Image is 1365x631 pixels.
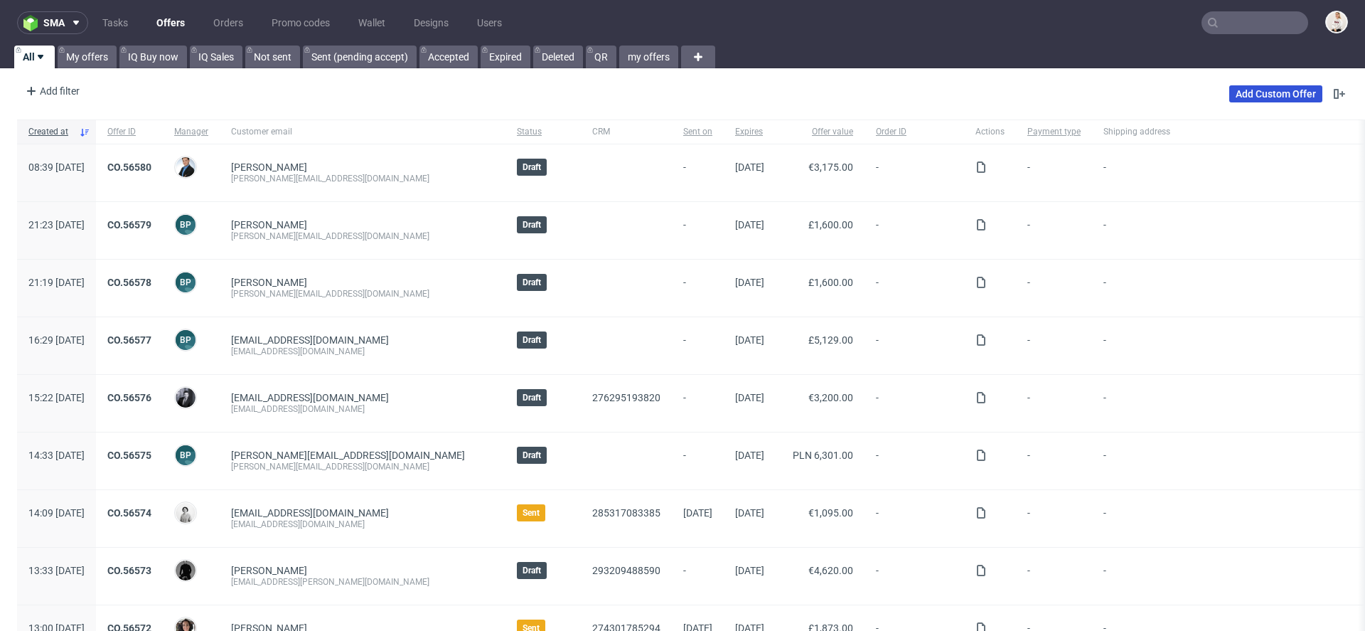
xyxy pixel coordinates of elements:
span: [DATE] [735,507,764,519]
img: Dawid Urbanowicz [176,561,196,580]
span: - [876,565,953,588]
span: - [876,450,953,472]
span: €1,095.00 [808,507,853,519]
span: Actions [975,126,1005,138]
span: Expires [735,126,764,138]
span: Draft [523,161,541,173]
span: Draft [523,392,541,403]
figcaption: BP [176,330,196,350]
span: €4,620.00 [808,565,853,576]
span: - [1103,219,1349,242]
span: PLN 6,301.00 [793,450,853,461]
div: [PERSON_NAME][EMAIL_ADDRESS][DOMAIN_NAME] [231,173,494,184]
span: - [1103,507,1349,530]
span: - [1103,161,1349,184]
span: - [683,161,712,184]
span: 21:19 [DATE] [28,277,85,288]
span: - [1027,507,1081,530]
a: IQ Buy now [119,46,187,68]
a: Users [469,11,510,34]
span: €3,200.00 [808,392,853,403]
span: [DATE] [735,565,764,576]
span: [DATE] [735,161,764,173]
span: - [876,219,953,242]
span: £5,129.00 [808,334,853,346]
span: 16:29 [DATE] [28,334,85,346]
span: £1,600.00 [808,219,853,230]
span: [DATE] [735,450,764,461]
span: - [683,334,712,357]
span: - [876,507,953,530]
span: Created at [28,126,73,138]
a: CO.56576 [107,392,151,403]
a: [PERSON_NAME] [231,161,307,173]
button: sma [17,11,88,34]
span: Sent on [683,126,712,138]
div: Add filter [20,80,82,102]
span: - [1027,219,1081,242]
img: Philippe Dubuy [176,388,196,408]
a: Add Custom Offer [1229,85,1322,102]
span: €3,175.00 [808,161,853,173]
span: - [1103,392,1349,415]
a: 285317083385 [592,507,660,519]
div: [EMAIL_ADDRESS][PERSON_NAME][DOMAIN_NAME] [231,576,494,588]
span: - [1027,565,1081,588]
span: Customer email [231,126,494,138]
a: [PERSON_NAME] [231,219,307,230]
a: Designs [405,11,457,34]
a: [PERSON_NAME] [231,565,307,576]
span: Payment type [1027,126,1081,138]
span: - [1027,334,1081,357]
span: - [876,277,953,299]
span: [DATE] [735,219,764,230]
img: Kluczyński Michał [176,157,196,177]
span: - [1103,450,1349,472]
span: Status [517,126,569,138]
span: [DATE] [735,277,764,288]
div: [EMAIL_ADDRESS][DOMAIN_NAME] [231,519,494,530]
a: 276295193820 [592,392,660,403]
span: 08:39 [DATE] [28,161,85,173]
span: - [876,161,953,184]
span: Offer value [787,126,853,138]
a: Tasks [94,11,136,34]
a: QR [586,46,616,68]
span: Sent [523,507,540,519]
div: [PERSON_NAME][EMAIL_ADDRESS][DOMAIN_NAME] [231,230,494,242]
div: [PERSON_NAME][EMAIL_ADDRESS][DOMAIN_NAME] [231,461,494,472]
div: [PERSON_NAME][EMAIL_ADDRESS][DOMAIN_NAME] [231,288,494,299]
a: CO.56574 [107,507,151,519]
a: My offers [58,46,117,68]
span: Draft [523,277,541,288]
span: - [1103,277,1349,299]
span: - [1103,565,1349,588]
figcaption: BP [176,272,196,292]
span: - [1027,277,1081,299]
a: CO.56579 [107,219,151,230]
a: Accepted [419,46,478,68]
span: - [1027,161,1081,184]
a: [PERSON_NAME] [231,277,307,288]
span: CRM [592,126,660,138]
a: Expired [481,46,530,68]
span: Draft [523,565,541,576]
a: CO.56575 [107,450,151,461]
a: Sent (pending accept) [303,46,417,68]
span: [EMAIL_ADDRESS][DOMAIN_NAME] [231,507,389,519]
span: [DATE] [735,392,764,403]
figcaption: BP [176,215,196,235]
span: sma [43,18,65,28]
a: Offers [148,11,193,34]
span: Order ID [876,126,953,138]
figcaption: BP [176,445,196,465]
span: - [1027,450,1081,472]
span: - [683,219,712,242]
a: CO.56580 [107,161,151,173]
span: 21:23 [DATE] [28,219,85,230]
a: All [14,46,55,68]
span: [PERSON_NAME][EMAIL_ADDRESS][DOMAIN_NAME] [231,450,465,461]
span: - [1103,334,1349,357]
span: - [683,392,712,415]
span: Manager [174,126,208,138]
